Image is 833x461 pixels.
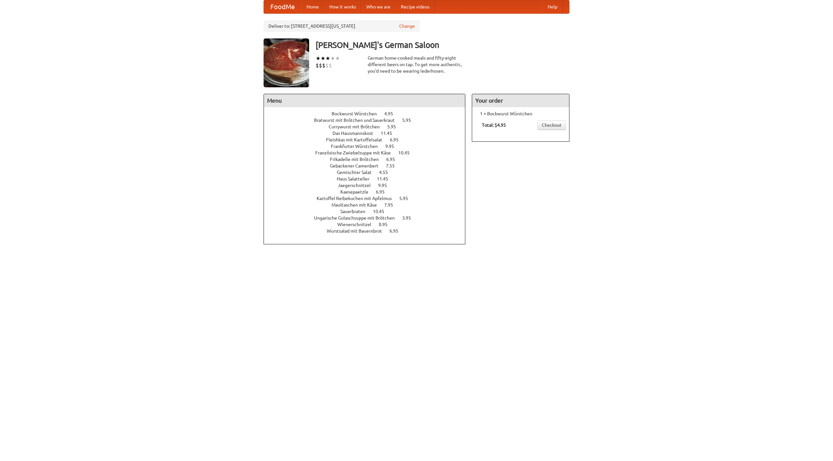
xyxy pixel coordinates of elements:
span: 6.95 [390,137,405,142]
span: 4.95 [384,111,400,116]
span: 7.55 [386,163,401,168]
h3: [PERSON_NAME]'s German Saloon [316,38,569,51]
a: Help [542,0,563,13]
a: Checkout [538,120,566,130]
a: Maultaschen mit Käse 7.95 [332,202,405,208]
a: Home [301,0,324,13]
li: $ [319,62,322,69]
a: Das Hausmannskost 11.45 [333,131,404,136]
li: $ [322,62,325,69]
li: ★ [325,55,330,62]
span: 8.95 [379,222,394,227]
li: $ [316,62,319,69]
a: Bratwurst mit Brötchen und Sauerkraut 5.95 [314,118,423,123]
a: Fleishkas mit Kartoffelsalat 6.95 [326,137,411,142]
span: Maultaschen mit Käse [332,202,383,208]
span: Wurstsalad mit Bauernbrot [327,228,389,234]
a: Wienerschnitzel 8.95 [337,222,400,227]
li: ★ [335,55,340,62]
span: 5.95 [387,124,403,129]
a: Haus Salatteller 11.45 [337,176,400,181]
img: angular.jpg [264,38,309,87]
a: Sauerbraten 10.45 [340,209,396,214]
b: Total: $4.95 [482,122,506,128]
span: 6.95 [376,189,391,194]
h4: Your order [472,94,569,107]
li: ★ [316,55,321,62]
span: Wienerschnitzel [337,222,378,227]
a: Wurstsalad mit Bauernbrot 6.95 [327,228,410,234]
span: 7.95 [384,202,400,208]
span: Sauerbraten [340,209,372,214]
a: Change [399,23,415,29]
a: Gebackener Camenbert 7.55 [330,163,407,168]
span: Gemischter Salat [337,170,378,175]
span: Kaesepaetzle [340,189,375,194]
span: 10.45 [398,150,416,155]
div: Deliver to: [STREET_ADDRESS][US_STATE] [264,20,420,32]
span: 6.95 [389,228,405,234]
li: $ [325,62,329,69]
span: Haus Salatteller [337,176,376,181]
div: German home-cooked meals and fifty-eight different beers on tap. To get more authentic, you'd nee... [368,55,465,74]
span: Fleishkas mit Kartoffelsalat [326,137,389,142]
a: Jaegerschnitzel 9.95 [338,183,399,188]
span: 5.95 [402,118,417,123]
span: Gebackener Camenbert [330,163,385,168]
span: Das Hausmannskost [333,131,380,136]
h4: Menu [264,94,465,107]
li: 1 × Bockwurst Würstchen [475,110,566,117]
span: 3.95 [402,215,417,221]
a: Bockwurst Würstchen 4.95 [332,111,405,116]
span: Kartoffel Reibekuchen mit Apfelmus [317,196,398,201]
a: Frikadelle mit Brötchen 6.95 [330,157,407,162]
span: Bockwurst Würstchen [332,111,383,116]
li: ★ [330,55,335,62]
span: 10.45 [373,209,391,214]
span: 11.45 [381,131,399,136]
a: Recipe videos [396,0,435,13]
a: Ungarische Gulaschsuppe mit Brötchen 3.95 [314,215,423,221]
li: ★ [321,55,325,62]
span: 9.95 [378,183,393,188]
a: Who we are [361,0,396,13]
a: Kartoffel Reibekuchen mit Apfelmus 5.95 [317,196,420,201]
span: Ungarische Gulaschsuppe mit Brötchen [314,215,401,221]
span: 11.45 [377,176,395,181]
span: Frikadelle mit Brötchen [330,157,385,162]
span: 5.95 [399,196,415,201]
span: 9.95 [385,144,401,149]
span: Bratwurst mit Brötchen und Sauerkraut [314,118,401,123]
span: 6.95 [386,157,402,162]
a: FoodMe [264,0,301,13]
span: Currywurst mit Brötchen [329,124,386,129]
span: Französische Zwiebelsuppe mit Käse [315,150,397,155]
span: Frankfurter Würstchen [331,144,384,149]
a: Frankfurter Würstchen 9.95 [331,144,406,149]
a: Französische Zwiebelsuppe mit Käse 10.45 [315,150,422,155]
li: $ [329,62,332,69]
a: Kaesepaetzle 6.95 [340,189,397,194]
span: 4.55 [379,170,394,175]
a: How it works [324,0,361,13]
span: Jaegerschnitzel [338,183,377,188]
a: Gemischter Salat 4.55 [337,170,400,175]
a: Currywurst mit Brötchen 5.95 [329,124,408,129]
